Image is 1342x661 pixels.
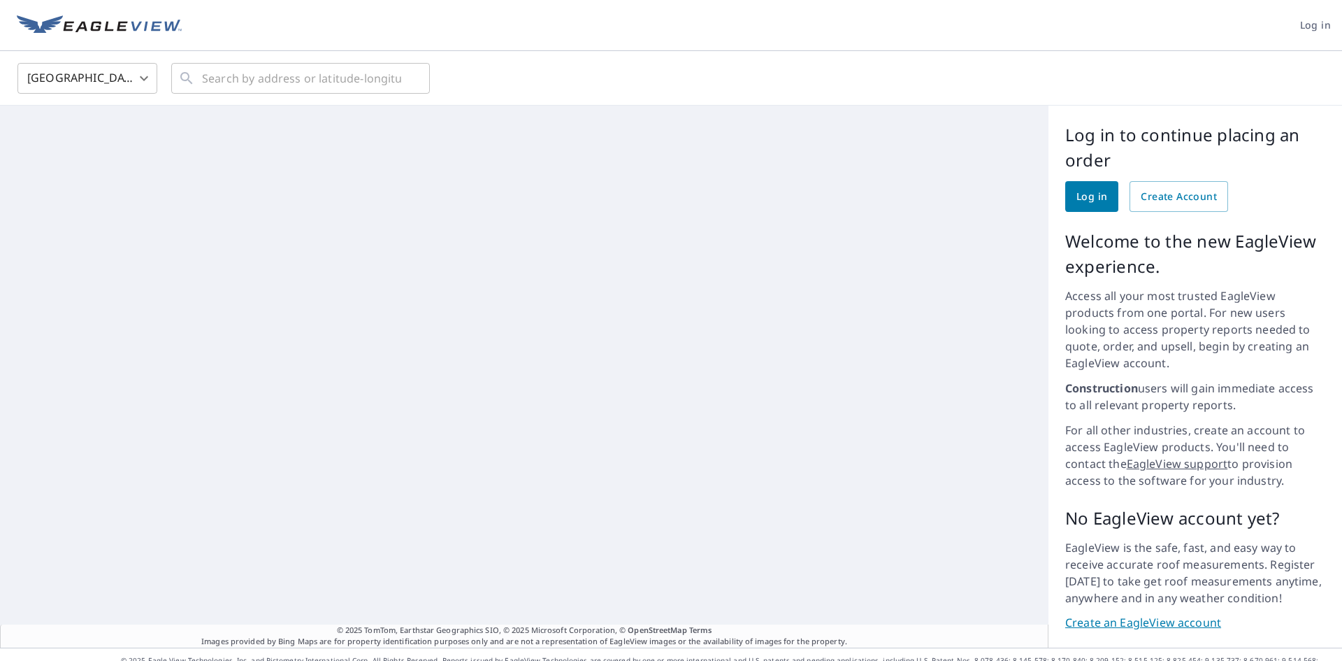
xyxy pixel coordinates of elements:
[1065,229,1325,279] p: Welcome to the new EagleView experience.
[1065,287,1325,371] p: Access all your most trusted EagleView products from one portal. For new users looking to access ...
[337,625,712,637] span: © 2025 TomTom, Earthstar Geographics SIO, © 2025 Microsoft Corporation, ©
[17,15,182,36] img: EV Logo
[1065,422,1325,489] p: For all other industries, create an account to access EagleView products. You'll need to contact ...
[1065,539,1325,606] p: EagleView is the safe, fast, and easy way to receive accurate roof measurements. Register [DATE] ...
[1065,122,1325,173] p: Log in to continue placing an order
[689,625,712,635] a: Terms
[1300,17,1331,34] span: Log in
[17,59,157,98] div: [GEOGRAPHIC_DATA]
[1065,380,1325,413] p: users will gain immediate access to all relevant property reports.
[1127,456,1228,471] a: EagleView support
[1141,188,1217,206] span: Create Account
[628,625,686,635] a: OpenStreetMap
[1065,381,1138,396] strong: Construction
[1076,188,1107,206] span: Log in
[1065,181,1118,212] a: Log in
[1130,181,1228,212] a: Create Account
[1065,615,1325,631] a: Create an EagleView account
[202,59,401,98] input: Search by address or latitude-longitude
[1065,506,1325,531] p: No EagleView account yet?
